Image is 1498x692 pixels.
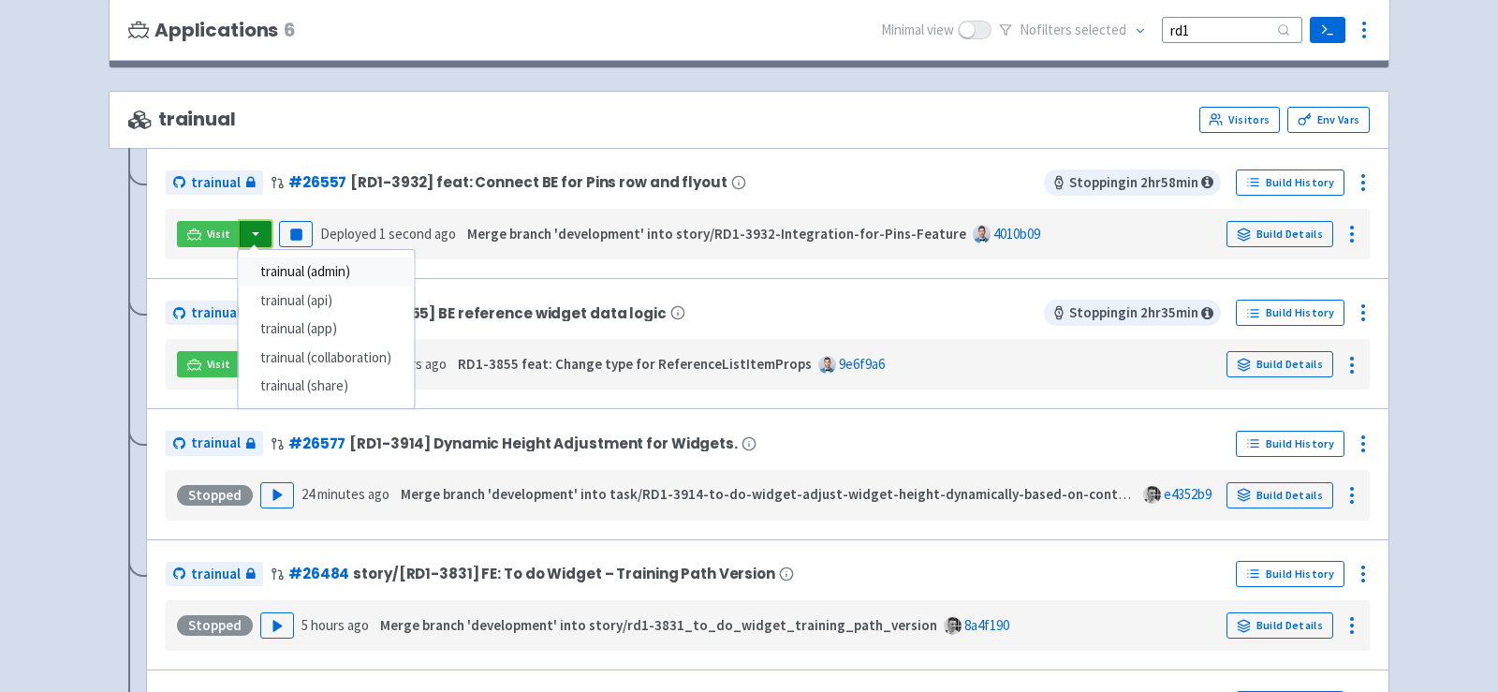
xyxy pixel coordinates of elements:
[288,434,345,453] a: #26577
[288,172,346,192] a: #26557
[1075,21,1126,38] span: selected
[350,174,727,190] span: [RD1-3932] feat: Connect BE for Pins row and flyout
[128,109,236,130] span: trainual
[260,482,294,508] button: Play
[128,20,296,41] h3: Applications
[458,355,812,373] strong: RD1-3855 feat: Change type for ReferenceListItemProps
[1162,17,1302,42] input: Search...
[1164,485,1212,503] a: e4352b9
[301,485,389,503] time: 24 minutes ago
[207,357,231,372] span: Visit
[191,302,241,324] span: trainual
[1199,107,1280,133] a: Visitors
[166,170,263,196] a: trainual
[166,562,263,587] a: trainual
[380,616,937,634] strong: Merge branch 'development' into story/rd1-3831_to_do_widget_training_path_version
[284,20,296,41] span: 6
[1044,169,1221,196] span: Stopping in 2 hr 58 min
[467,225,966,243] strong: Merge branch 'development' into story/RD1-3932-Integration-for-Pins-Feature
[839,355,885,373] a: 9e6f9a6
[207,227,231,242] span: Visit
[191,564,241,585] span: trainual
[993,225,1040,243] a: 4010b09
[288,564,349,583] a: #26484
[1226,351,1333,377] a: Build Details
[964,616,1009,634] a: 8a4f190
[191,433,241,454] span: trainual
[320,225,456,243] span: Deployed
[1236,561,1344,587] a: Build History
[166,431,263,456] a: trainual
[1226,612,1333,639] a: Build Details
[1236,300,1344,326] a: Build History
[166,301,263,326] a: trainual
[1226,482,1333,508] a: Build Details
[351,305,666,321] span: [RD1-3855] BE reference widget data logic
[260,612,294,639] button: Play
[177,485,253,506] div: Stopped
[177,351,241,377] a: Visit
[238,344,414,373] a: trainual (collaboration)
[238,258,414,287] a: trainual (admin)
[349,435,738,451] span: [RD1-3914] Dynamic Height Adjustment for Widgets.
[301,616,369,634] time: 5 hours ago
[1287,107,1370,133] a: Env Vars
[1310,17,1344,43] a: Terminal
[881,20,954,41] span: Minimal view
[1236,169,1344,196] a: Build History
[238,315,414,344] a: trainual (app)
[1226,221,1333,247] a: Build Details
[379,225,456,243] time: 1 second ago
[1020,20,1126,41] span: No filter s
[191,172,241,194] span: trainual
[1236,431,1344,457] a: Build History
[353,566,775,582] span: story/[RD1-3831] FE: To do Widget – Training Path Version
[177,615,253,636] div: Stopped
[401,485,1176,503] strong: Merge branch 'development' into task/RD1-3914-to-do-widget-adjust-widget-height-dynamically-based...
[177,221,241,247] a: Visit
[238,372,414,401] a: trainual (share)
[279,221,313,247] button: Pause
[238,287,414,316] a: trainual (api)
[1044,300,1221,326] span: Stopping in 2 hr 35 min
